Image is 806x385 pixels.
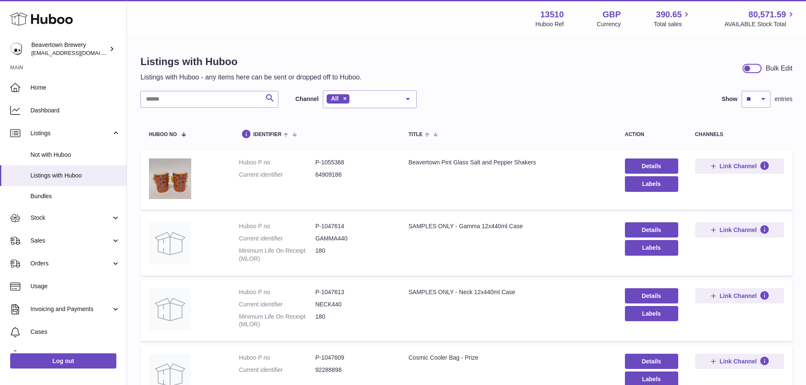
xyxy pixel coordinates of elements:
button: Link Channel [695,158,784,174]
span: All [331,95,338,102]
div: SAMPLES ONLY - Gamma 12x440ml Case [408,222,608,230]
dt: Current identifier [239,366,315,374]
span: Not with Huboo [30,151,120,159]
button: Labels [625,176,678,191]
dd: NECK440 [315,300,391,309]
span: Orders [30,259,111,268]
h1: Listings with Huboo [140,55,362,68]
button: Link Channel [695,288,784,303]
span: Link Channel [720,226,757,234]
dt: Huboo P no [239,222,315,230]
span: entries [775,95,792,103]
span: Sales [30,237,111,245]
span: Link Channel [720,292,757,300]
dd: 64909186 [315,171,391,179]
button: Labels [625,240,678,255]
span: 80,571.59 [748,9,786,20]
div: Beavertown Brewery [31,41,107,57]
a: Details [625,158,678,174]
dt: Current identifier [239,300,315,309]
img: SAMPLES ONLY - Gamma 12x440ml Case [149,222,191,265]
span: AVAILABLE Stock Total [724,20,796,28]
span: Link Channel [720,358,757,365]
dd: P-1055368 [315,158,391,167]
span: [EMAIL_ADDRESS][DOMAIN_NAME] [31,49,124,56]
a: Log out [10,353,116,369]
span: Home [30,84,120,92]
dd: 180 [315,247,391,263]
dt: Current identifier [239,171,315,179]
span: Total sales [654,20,691,28]
div: channels [695,132,784,137]
div: Huboo Ref [536,20,564,28]
a: Details [625,222,678,238]
img: internalAdmin-13510@internal.huboo.com [10,43,23,55]
dd: P-1047614 [315,222,391,230]
button: Labels [625,306,678,321]
dd: 92288898 [315,366,391,374]
dt: Current identifier [239,235,315,243]
a: Details [625,288,678,303]
span: 390.65 [656,9,682,20]
span: Channels [30,351,120,359]
dd: P-1047609 [315,354,391,362]
dt: Minimum Life On Receipt (MLOR) [239,247,315,263]
label: Show [722,95,737,103]
a: Details [625,354,678,369]
div: SAMPLES ONLY - Neck 12x440ml Case [408,288,608,296]
button: Link Channel [695,222,784,238]
div: action [625,132,678,137]
dt: Huboo P no [239,158,315,167]
a: 390.65 Total sales [654,9,691,28]
label: Channel [295,95,319,103]
span: Cases [30,328,120,336]
dd: P-1047613 [315,288,391,296]
dd: 180 [315,313,391,329]
span: title [408,132,422,137]
img: Beavertown Pint Glass Salt and Pepper Shakers [149,158,191,199]
span: Stock [30,214,111,222]
span: Listings with Huboo [30,172,120,180]
div: Cosmic Cooler Bag - Prize [408,354,608,362]
dt: Huboo P no [239,354,315,362]
span: Listings [30,129,111,137]
span: identifier [253,132,282,137]
a: 80,571.59 AVAILABLE Stock Total [724,9,796,28]
span: Usage [30,282,120,290]
dt: Minimum Life On Receipt (MLOR) [239,313,315,329]
dd: GAMMA440 [315,235,391,243]
div: Currency [597,20,621,28]
div: Bulk Edit [766,64,792,73]
div: Beavertown Pint Glass Salt and Pepper Shakers [408,158,608,167]
span: Link Channel [720,162,757,170]
span: Bundles [30,192,120,200]
dt: Huboo P no [239,288,315,296]
strong: GBP [602,9,621,20]
strong: 13510 [540,9,564,20]
p: Listings with Huboo - any items here can be sent or dropped off to Huboo. [140,73,362,82]
span: Invoicing and Payments [30,305,111,313]
span: Dashboard [30,106,120,115]
span: Huboo no [149,132,177,137]
img: SAMPLES ONLY - Neck 12x440ml Case [149,288,191,330]
button: Link Channel [695,354,784,369]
